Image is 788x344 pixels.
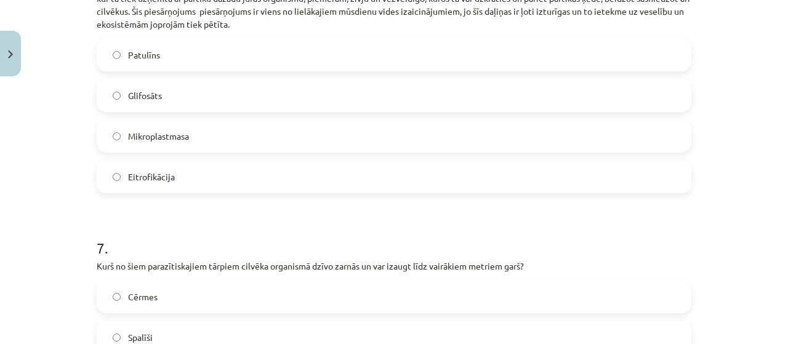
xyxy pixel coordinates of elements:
input: Patulīns [113,51,121,59]
span: Mikroplastmasa [128,130,189,143]
span: Cērmes [128,290,158,303]
p: Kurš no šiem parazītiskajiem tārpiem cilvēka organismā dzīvo zarnās un var izaugt līdz vairākiem ... [97,260,691,273]
input: Mikroplastmasa [113,132,121,140]
input: Eitrofikācija [113,173,121,181]
input: Spalīši [113,334,121,342]
img: icon-close-lesson-0947bae3869378f0d4975bcd49f059093ad1ed9edebbc8119c70593378902aed.svg [8,50,13,58]
input: Glifosāts [113,92,121,100]
h1: 7 . [97,218,691,256]
span: Patulīns [128,49,160,62]
span: Spalīši [128,331,153,344]
span: Glifosāts [128,89,162,102]
input: Cērmes [113,293,121,301]
span: Eitrofikācija [128,170,175,183]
